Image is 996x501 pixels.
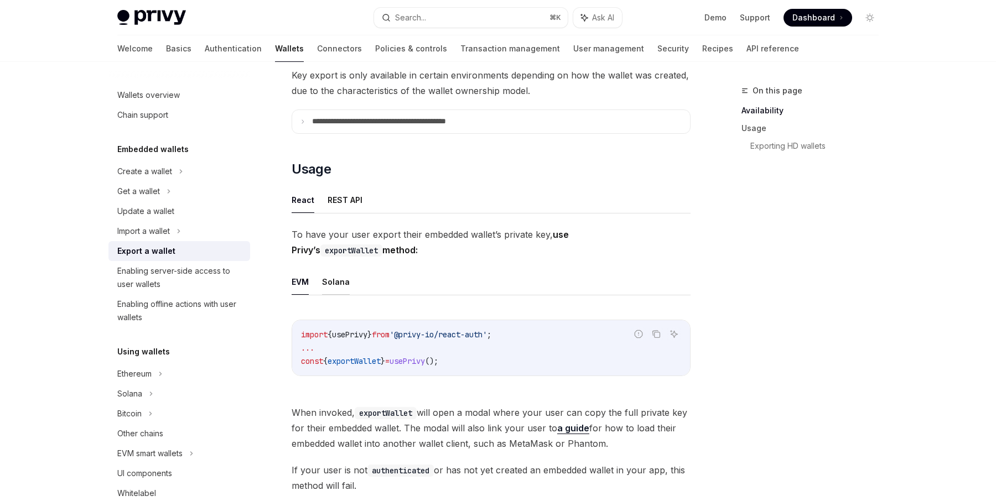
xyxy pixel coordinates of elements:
[753,84,802,97] span: On this page
[355,407,417,419] code: exportWallet
[292,269,309,295] button: EVM
[784,9,852,27] a: Dashboard
[592,12,614,23] span: Ask AI
[573,8,622,28] button: Ask AI
[740,12,770,23] a: Support
[292,405,691,451] span: When invoked, will open a modal where your user can copy the full private key for their embedded ...
[374,8,568,28] button: Search...⌘K
[367,465,434,477] code: authenticated
[292,67,691,98] span: Key export is only available in certain environments depending on how the wallet was created, due...
[292,462,691,493] span: If your user is not or has not yet created an embedded wallet in your app, this method will fail.
[372,330,390,340] span: from
[487,330,491,340] span: ;
[108,261,250,294] a: Enabling server-side access to user wallets
[328,187,362,213] button: REST API
[292,160,331,178] span: Usage
[117,345,170,358] h5: Using wallets
[108,85,250,105] a: Wallets overview
[292,227,691,258] span: To have your user export their embedded wallet’s private key,
[117,108,168,122] div: Chain support
[117,185,160,198] div: Get a wallet
[367,330,372,340] span: }
[322,269,350,295] button: Solana
[861,9,879,27] button: Toggle dark mode
[750,137,888,155] a: Exporting HD wallets
[390,356,425,366] span: usePrivy
[460,35,560,62] a: Transaction management
[381,356,385,366] span: }
[108,241,250,261] a: Export a wallet
[117,264,243,291] div: Enabling server-side access to user wallets
[317,35,362,62] a: Connectors
[108,201,250,221] a: Update a wallet
[332,330,367,340] span: usePrivy
[667,327,681,341] button: Ask AI
[117,165,172,178] div: Create a wallet
[631,327,646,341] button: Report incorrect code
[117,427,163,440] div: Other chains
[117,143,189,156] h5: Embedded wallets
[385,356,390,366] span: =
[108,463,250,483] a: UI components
[328,356,381,366] span: exportWallet
[117,225,170,238] div: Import a wallet
[323,356,328,366] span: {
[375,35,447,62] a: Policies & controls
[166,35,191,62] a: Basics
[301,343,314,353] span: ...
[108,294,250,327] a: Enabling offline actions with user wallets
[390,330,487,340] span: '@privy-io/react-auth'
[549,13,561,22] span: ⌘ K
[746,35,799,62] a: API reference
[117,10,186,25] img: light logo
[301,330,328,340] span: import
[573,35,644,62] a: User management
[292,187,314,213] button: React
[425,356,438,366] span: ();
[205,35,262,62] a: Authentication
[117,367,152,380] div: Ethereum
[108,424,250,443] a: Other chains
[649,327,663,341] button: Copy the contents from the code block
[704,12,727,23] a: Demo
[301,356,323,366] span: const
[117,387,142,400] div: Solana
[117,407,142,420] div: Bitcoin
[657,35,689,62] a: Security
[557,422,589,434] a: a guide
[702,35,733,62] a: Recipes
[117,88,180,102] div: Wallets overview
[320,244,382,257] code: exportWallet
[117,35,153,62] a: Welcome
[117,447,183,460] div: EVM smart wallets
[117,467,172,480] div: UI components
[108,105,250,125] a: Chain support
[292,229,569,255] strong: use Privy’s method:
[117,244,175,258] div: Export a wallet
[117,205,174,218] div: Update a wallet
[741,102,888,119] a: Availability
[117,487,156,500] div: Whitelabel
[741,119,888,137] a: Usage
[117,298,243,324] div: Enabling offline actions with user wallets
[275,35,304,62] a: Wallets
[792,12,835,23] span: Dashboard
[328,330,332,340] span: {
[395,11,426,24] div: Search...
